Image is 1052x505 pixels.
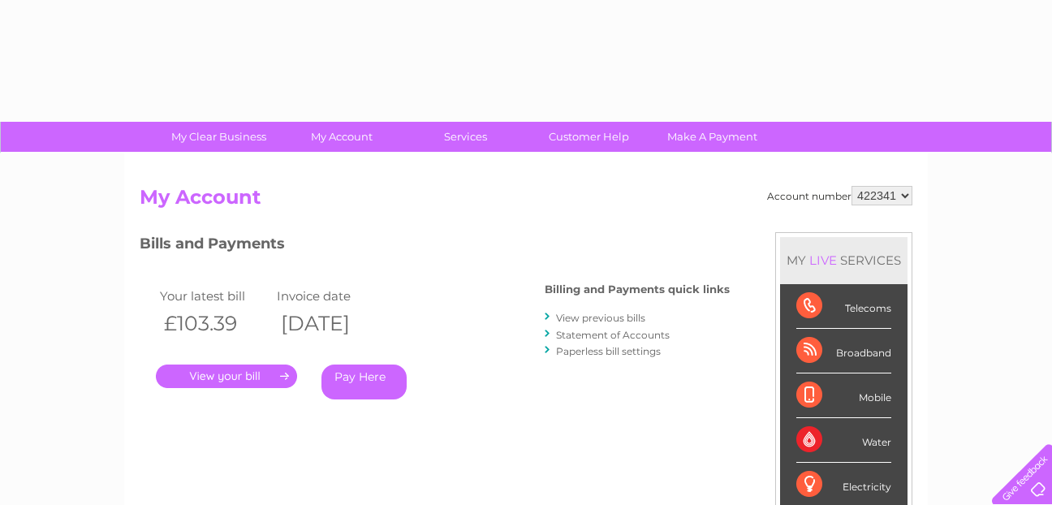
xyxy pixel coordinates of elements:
a: My Clear Business [152,122,286,152]
div: Mobile [796,373,891,418]
div: Telecoms [796,284,891,329]
a: Statement of Accounts [556,329,670,341]
div: LIVE [806,252,840,268]
a: Pay Here [321,365,407,399]
a: . [156,365,297,388]
h4: Billing and Payments quick links [545,283,730,296]
a: Make A Payment [645,122,779,152]
div: Broadband [796,329,891,373]
td: Your latest bill [156,285,273,307]
a: My Account [275,122,409,152]
th: £103.39 [156,307,273,340]
div: Account number [767,186,912,205]
h2: My Account [140,186,912,217]
a: View previous bills [556,312,645,324]
div: MY SERVICES [780,237,908,283]
a: Paperless bill settings [556,345,661,357]
a: Services [399,122,532,152]
h3: Bills and Payments [140,232,730,261]
td: Invoice date [273,285,390,307]
a: Customer Help [522,122,656,152]
div: Water [796,418,891,463]
th: [DATE] [273,307,390,340]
